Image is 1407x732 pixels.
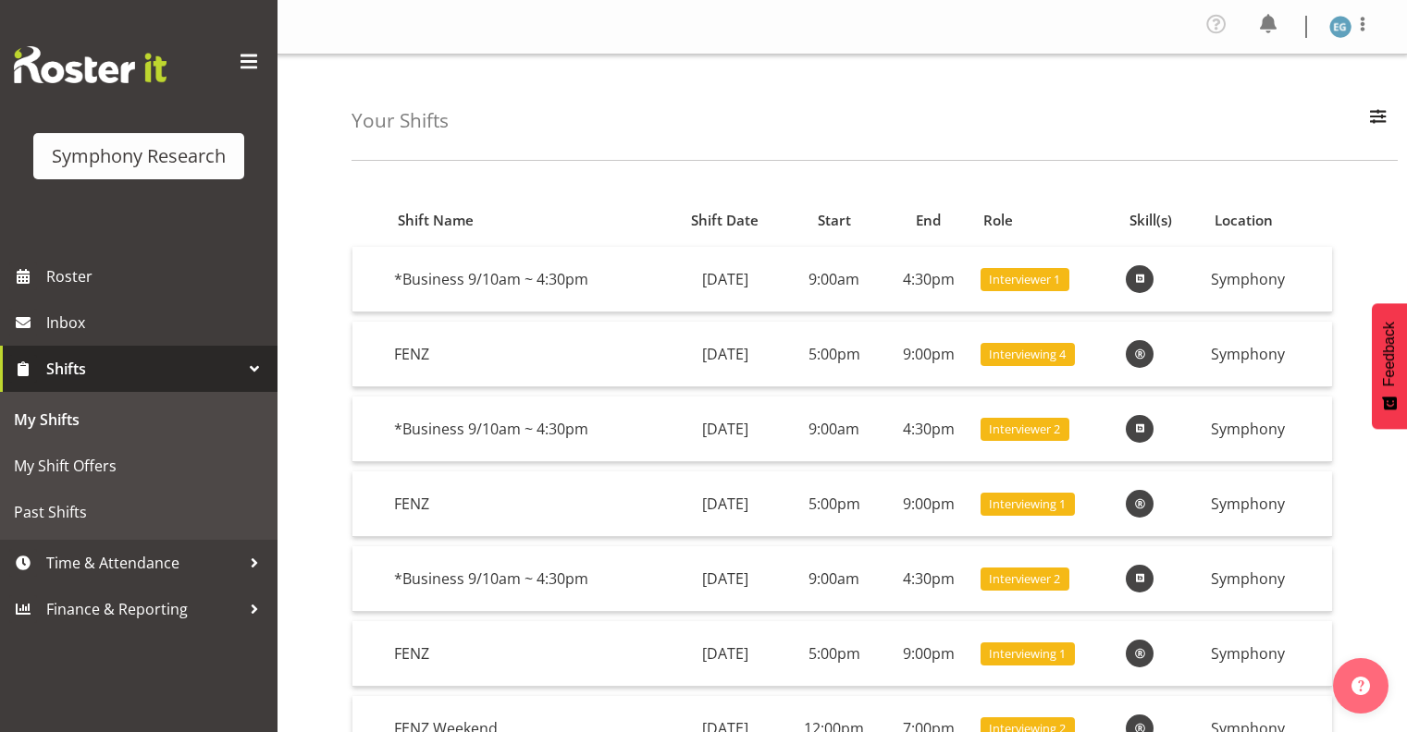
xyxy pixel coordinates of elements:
[884,396,973,462] td: 4:30pm
[387,322,666,387] td: FENZ
[1203,322,1332,387] td: Symphony
[884,322,973,387] td: 9:00pm
[989,346,1066,363] span: Interviewing 4
[5,396,273,443] a: My Shifts
[1203,471,1332,537] td: Symphony
[352,110,449,131] h4: Your Shifts
[5,443,273,489] a: My Shift Offers
[784,471,884,537] td: 5:00pm
[1372,303,1407,429] button: Feedback - Show survey
[1215,210,1322,231] div: Location
[1203,621,1332,687] td: Symphony
[1129,210,1193,231] div: Skill(s)
[14,452,264,480] span: My Shift Offers
[884,621,973,687] td: 9:00pm
[46,262,268,290] span: Roster
[1381,322,1398,386] span: Feedback
[5,489,273,535] a: Past Shifts
[666,621,784,687] td: [DATE]
[784,546,884,612] td: 9:00am
[387,471,666,537] td: FENZ
[884,247,973,312] td: 4:30pm
[784,396,884,462] td: 9:00am
[387,546,666,612] td: *Business 9/10am ~ 4:30pm
[989,421,1060,438] span: Interviewer 2
[884,471,973,537] td: 9:00pm
[795,210,873,231] div: Start
[46,595,241,623] span: Finance & Reporting
[666,247,784,312] td: [DATE]
[1203,247,1332,312] td: Symphony
[14,498,264,526] span: Past Shifts
[398,210,656,231] div: Shift Name
[983,210,1108,231] div: Role
[784,322,884,387] td: 5:00pm
[676,210,773,231] div: Shift Date
[666,546,784,612] td: [DATE]
[989,495,1066,513] span: Interviewing 1
[52,142,226,170] div: Symphony Research
[387,621,666,687] td: FENZ
[989,570,1060,588] span: Interviewer 2
[1329,16,1351,38] img: evelyn-gray1866.jpg
[387,247,666,312] td: *Business 9/10am ~ 4:30pm
[989,645,1066,663] span: Interviewing 1
[895,210,962,231] div: End
[46,549,241,577] span: Time & Attendance
[1203,546,1332,612] td: Symphony
[387,396,666,462] td: *Business 9/10am ~ 4:30pm
[14,406,264,433] span: My Shifts
[784,247,884,312] td: 9:00am
[784,621,884,687] td: 5:00pm
[1359,101,1398,141] button: Filter Employees
[989,271,1060,288] span: Interviewer 1
[666,322,784,387] td: [DATE]
[46,355,241,383] span: Shifts
[14,46,167,83] img: Rosterit website logo
[666,471,784,537] td: [DATE]
[1203,396,1332,462] td: Symphony
[46,309,268,336] span: Inbox
[884,546,973,612] td: 4:30pm
[1351,677,1370,695] img: help-xxl-2.png
[666,396,784,462] td: [DATE]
